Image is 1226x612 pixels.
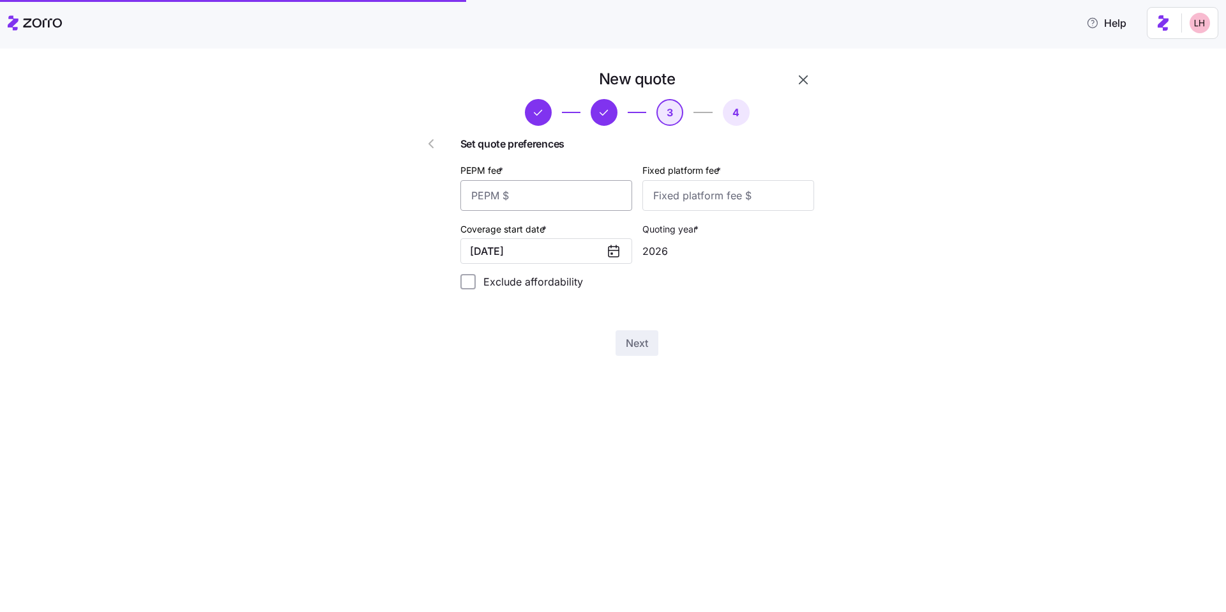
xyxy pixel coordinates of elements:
[1190,13,1210,33] img: 8ac9784bd0c5ae1e7e1202a2aac67deb
[642,164,723,178] label: Fixed platform fee
[642,222,701,236] label: Quoting year
[476,274,583,289] label: Exclude affordability
[460,136,814,152] span: Set quote preferences
[656,99,683,126] button: 3
[723,99,750,126] button: 4
[599,69,676,89] h1: New quote
[1076,10,1137,36] button: Help
[460,164,506,178] label: PEPM fee
[616,330,658,356] button: Next
[626,335,648,351] span: Next
[642,180,814,211] input: Fixed platform fee $
[460,238,632,264] button: [DATE]
[1086,15,1126,31] span: Help
[460,222,549,236] label: Coverage start date
[460,180,632,211] input: PEPM $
